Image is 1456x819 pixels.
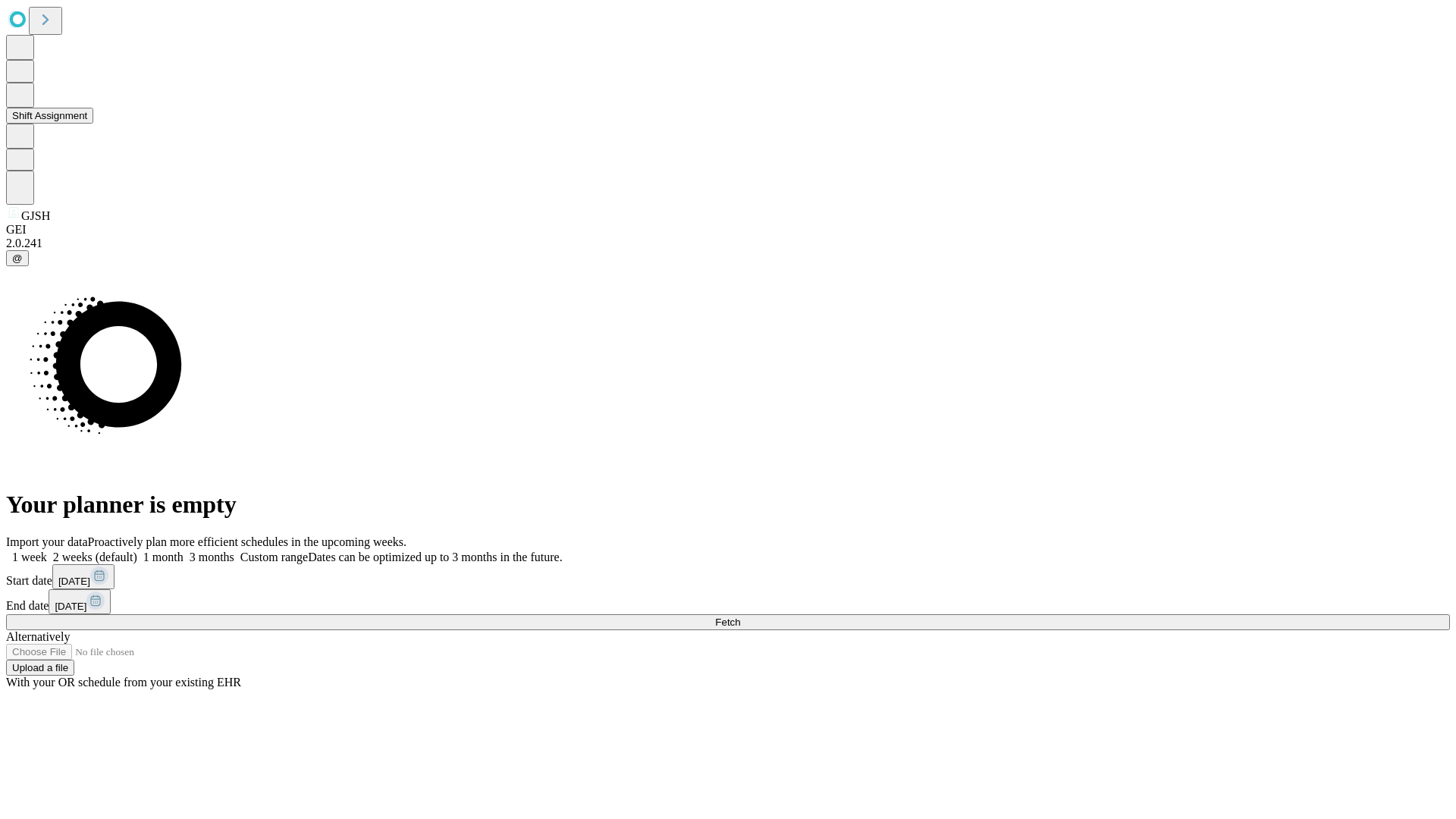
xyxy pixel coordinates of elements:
[6,491,1450,519] h1: Your planner is empty
[12,551,47,563] span: 1 week
[6,237,1450,250] div: 2.0.241
[240,551,308,563] span: Custom range
[6,589,1450,614] div: End date
[6,250,29,266] button: @
[52,564,115,589] button: [DATE]
[143,551,184,563] span: 1 month
[715,617,740,628] span: Fetch
[6,535,88,548] span: Import your data
[6,676,241,689] span: With your OR schedule from your existing EHR
[308,551,562,563] span: Dates can be optimized up to 3 months in the future.
[58,576,90,587] span: [DATE]
[55,601,86,612] span: [DATE]
[6,223,1450,237] div: GEI
[49,589,111,614] button: [DATE]
[6,630,70,643] span: Alternatively
[53,551,137,563] span: 2 weeks (default)
[6,564,1450,589] div: Start date
[88,535,406,548] span: Proactively plan more efficient schedules in the upcoming weeks.
[12,253,23,264] span: @
[6,614,1450,630] button: Fetch
[6,660,74,676] button: Upload a file
[21,209,50,222] span: GJSH
[190,551,234,563] span: 3 months
[6,108,93,124] button: Shift Assignment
